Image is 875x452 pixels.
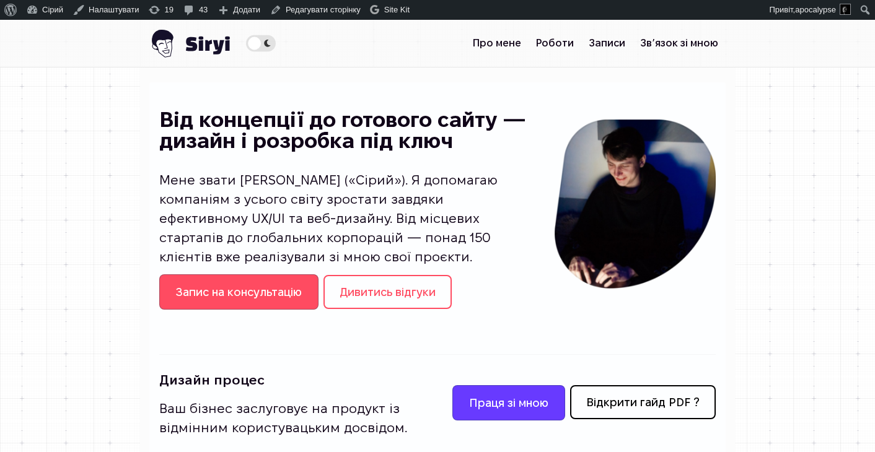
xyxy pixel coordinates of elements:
[384,5,410,14] span: Site Kit
[452,385,565,420] a: Праця зі мною
[159,399,428,438] p: Ваш бізнес заслуговує на продукт із відмінним користувацьким досвідом.
[465,31,529,56] a: Про мене
[570,385,716,419] a: Відкрити гайд PDF ?
[529,31,581,56] a: Роботи
[159,274,319,310] a: Запис на консультацію
[246,35,276,51] label: Theme switcher
[581,31,633,56] a: Записи
[795,5,836,14] span: apocalypse
[633,31,726,56] a: Звʼязок зі мною
[159,370,428,389] h2: Дизайн процес
[159,171,535,266] p: Мене звати [PERSON_NAME] («Сірий»). Я допомагаю компаніям з усього світу зростати завдяки ефектив...
[159,110,535,151] h1: Від концепції до готового сайту — дизайн і розробка під ключ
[149,20,230,67] img: Сірий
[323,275,452,309] a: Дивитись відгуки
